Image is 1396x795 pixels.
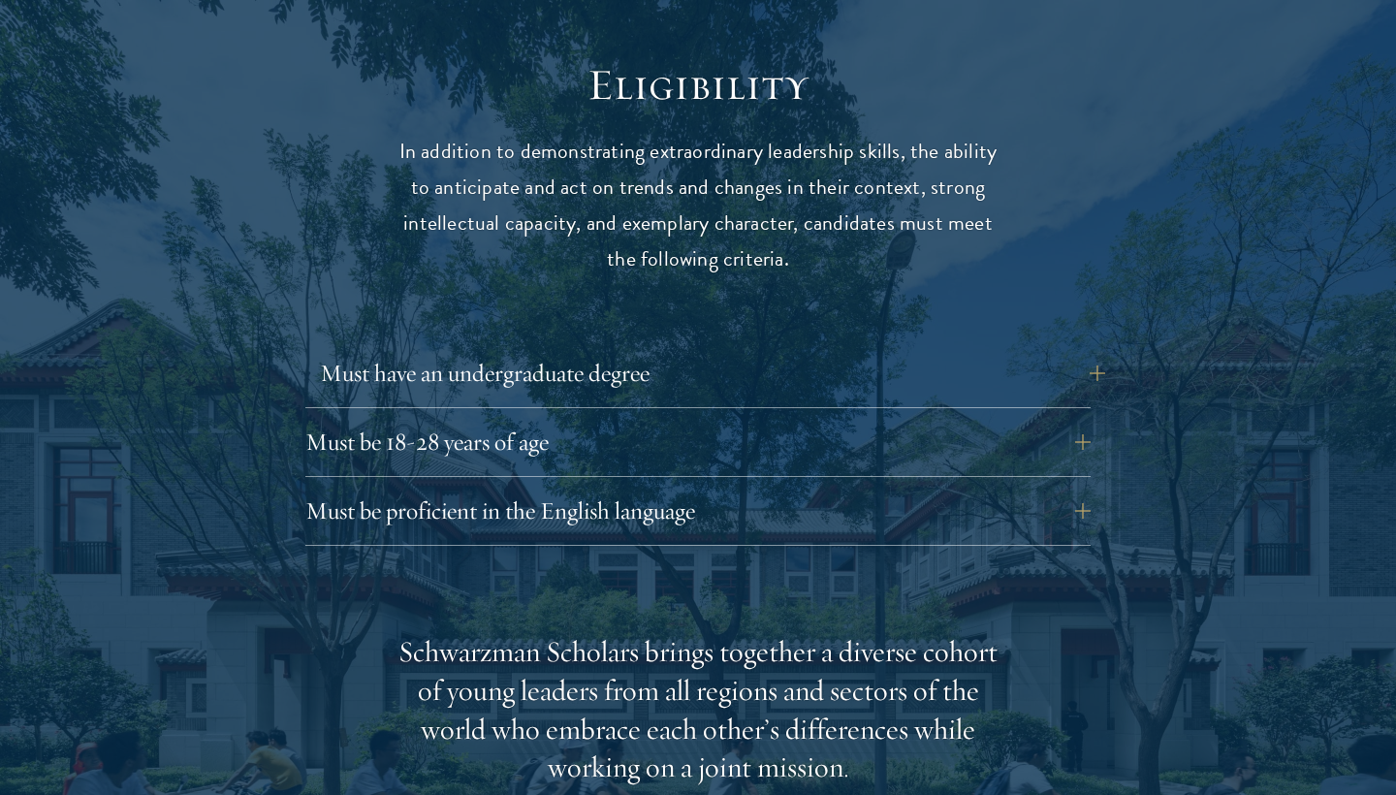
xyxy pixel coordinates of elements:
[397,134,999,277] p: In addition to demonstrating extraordinary leadership skills, the ability to anticipate and act o...
[397,58,999,112] h2: Eligibility
[397,633,999,788] div: Schwarzman Scholars brings together a diverse cohort of young leaders from all regions and sector...
[305,419,1091,465] button: Must be 18-28 years of age
[320,350,1105,397] button: Must have an undergraduate degree
[305,488,1091,534] button: Must be proficient in the English language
